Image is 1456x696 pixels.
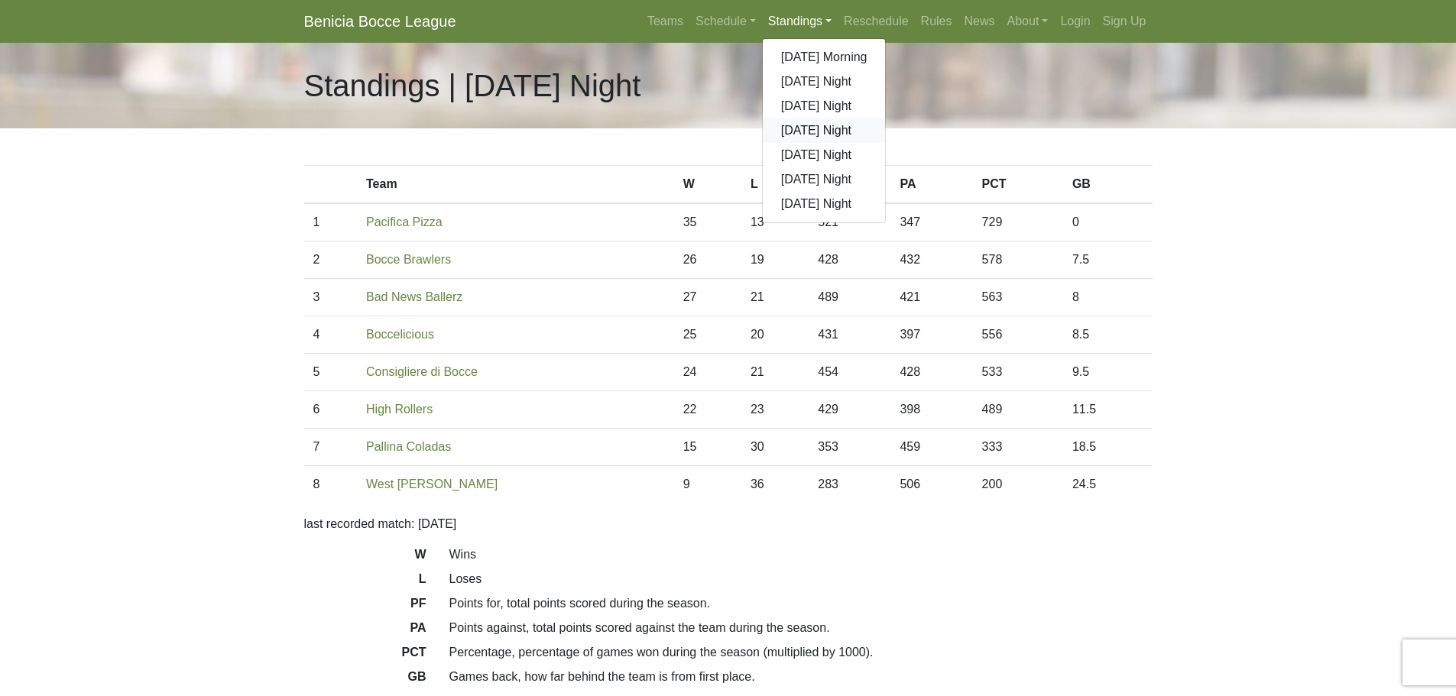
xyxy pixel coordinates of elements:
td: 24.5 [1063,466,1153,503]
dd: Percentage, percentage of games won during the season (multiplied by 1000). [438,643,1164,662]
td: 397 [890,316,972,354]
td: 4 [304,316,358,354]
td: 729 [973,203,1063,241]
a: About [1001,6,1055,37]
dd: Games back, how far behind the team is from first place. [438,668,1164,686]
a: [DATE] Night [763,143,886,167]
a: [DATE] Night [763,94,886,118]
dt: GB [293,668,438,692]
td: 6 [304,391,358,429]
td: 398 [890,391,972,429]
a: Teams [641,6,689,37]
td: 200 [973,466,1063,503]
a: [DATE] Night [763,167,886,192]
td: 23 [741,391,809,429]
a: Schedule [689,6,762,37]
td: 431 [809,316,890,354]
a: Bocce Brawlers [366,253,451,266]
div: Standings [762,38,887,223]
a: Sign Up [1097,6,1153,37]
td: 8 [1063,279,1153,316]
td: 506 [890,466,972,503]
td: 30 [741,429,809,466]
a: Login [1054,6,1096,37]
td: 24 [674,354,741,391]
td: 563 [973,279,1063,316]
td: 20 [741,316,809,354]
h1: Standings | [DATE] Night [304,67,641,104]
dt: W [293,545,438,570]
a: Pacifica Pizza [366,215,443,228]
td: 13 [741,203,809,241]
a: Bad News Ballerz [366,290,462,303]
a: Standings [762,6,838,37]
td: 22 [674,391,741,429]
a: Pallina Coladas [366,440,451,453]
a: High Rollers [366,403,433,416]
td: 18.5 [1063,429,1153,466]
td: 7.5 [1063,241,1153,279]
td: 35 [674,203,741,241]
p: last recorded match: [DATE] [304,515,1153,533]
td: 2 [304,241,358,279]
td: 21 [741,354,809,391]
dd: Loses [438,570,1164,588]
td: 0 [1063,203,1153,241]
td: 9 [674,466,741,503]
dd: Points against, total points scored against the team during the season. [438,619,1164,637]
a: [DATE] Night [763,118,886,143]
td: 347 [890,203,972,241]
td: 21 [741,279,809,316]
td: 11.5 [1063,391,1153,429]
dd: Wins [438,545,1164,564]
td: 5 [304,354,358,391]
th: Team [357,166,674,204]
th: W [674,166,741,204]
td: 25 [674,316,741,354]
a: Reschedule [838,6,915,37]
td: 333 [973,429,1063,466]
td: 429 [809,391,890,429]
td: 3 [304,279,358,316]
a: [DATE] Night [763,70,886,94]
th: PCT [973,166,1063,204]
td: 428 [809,241,890,279]
td: 489 [973,391,1063,429]
td: 578 [973,241,1063,279]
th: PA [890,166,972,204]
td: 8.5 [1063,316,1153,354]
a: Benicia Bocce League [304,6,456,37]
dt: PA [293,619,438,643]
td: 459 [890,429,972,466]
a: Boccelicious [366,328,434,341]
td: 432 [890,241,972,279]
dd: Points for, total points scored during the season. [438,594,1164,613]
td: 421 [890,279,972,316]
td: 27 [674,279,741,316]
dt: PCT [293,643,438,668]
td: 1 [304,203,358,241]
th: L [741,166,809,204]
td: 7 [304,429,358,466]
td: 353 [809,429,890,466]
td: 36 [741,466,809,503]
a: News [958,6,1001,37]
td: 9.5 [1063,354,1153,391]
dt: PF [293,594,438,619]
td: 19 [741,241,809,279]
td: 15 [674,429,741,466]
td: 8 [304,466,358,503]
a: Rules [915,6,958,37]
td: 454 [809,354,890,391]
td: 428 [890,354,972,391]
td: 489 [809,279,890,316]
a: [DATE] Night [763,192,886,216]
a: West [PERSON_NAME] [366,477,498,490]
th: GB [1063,166,1153,204]
a: Consigliere di Bocce [366,365,478,378]
dt: L [293,570,438,594]
td: 556 [973,316,1063,354]
td: 533 [973,354,1063,391]
a: [DATE] Morning [763,45,886,70]
td: 283 [809,466,890,503]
